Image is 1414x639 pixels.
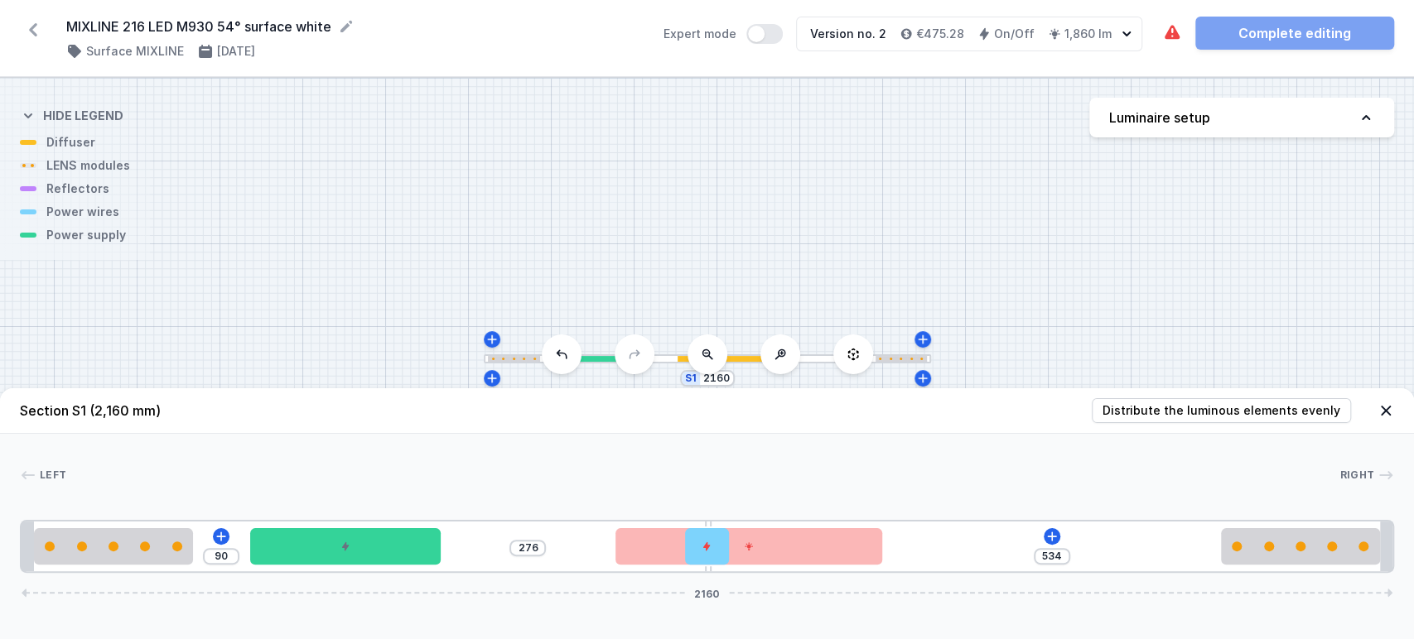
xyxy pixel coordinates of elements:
input: Dimension [mm] [1039,550,1065,563]
h4: [DATE] [217,43,255,60]
button: Distribute the luminous elements evenly [1092,398,1351,423]
span: Right [1340,468,1375,482]
span: 2160 [688,588,726,598]
div: 5 LENS module 250mm 54° [1221,528,1380,565]
label: Expert mode [664,24,783,44]
div: 5 LENS module 250mm 54° [34,528,193,565]
form: MIXLINE 216 LED M930 54° surface white [66,17,644,36]
button: Luminaire setup [1089,98,1394,137]
button: Add element [1044,528,1060,545]
button: Rename project [338,18,355,35]
div: Version no. 2 [810,26,886,42]
button: Hide legend [20,94,123,134]
div: ON/OFF Driver - up to 32W [250,528,441,565]
input: Dimension [mm] [514,541,541,555]
button: Add element [213,528,229,545]
button: Version no. 2€475.28On/Off1,860 lm [796,17,1142,51]
span: Left [40,468,66,482]
input: Dimension [mm] [703,372,730,385]
h4: Section S1 [20,401,161,420]
h4: €475.28 [916,26,964,42]
span: Distribute the luminous elements evenly [1103,402,1340,419]
h4: Hide legend [43,108,123,124]
h4: Luminaire setup [1109,108,1210,127]
span: (2,160 mm) [89,402,161,419]
div: LED opal module 420mm [615,528,882,565]
input: Dimension [mm] [208,550,234,563]
h4: Surface MIXLINE [86,43,184,60]
button: Expert mode [746,24,783,44]
div: Hole for power supply cable [685,528,730,565]
h4: 1,860 lm [1064,26,1112,42]
h4: On/Off [994,26,1035,42]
